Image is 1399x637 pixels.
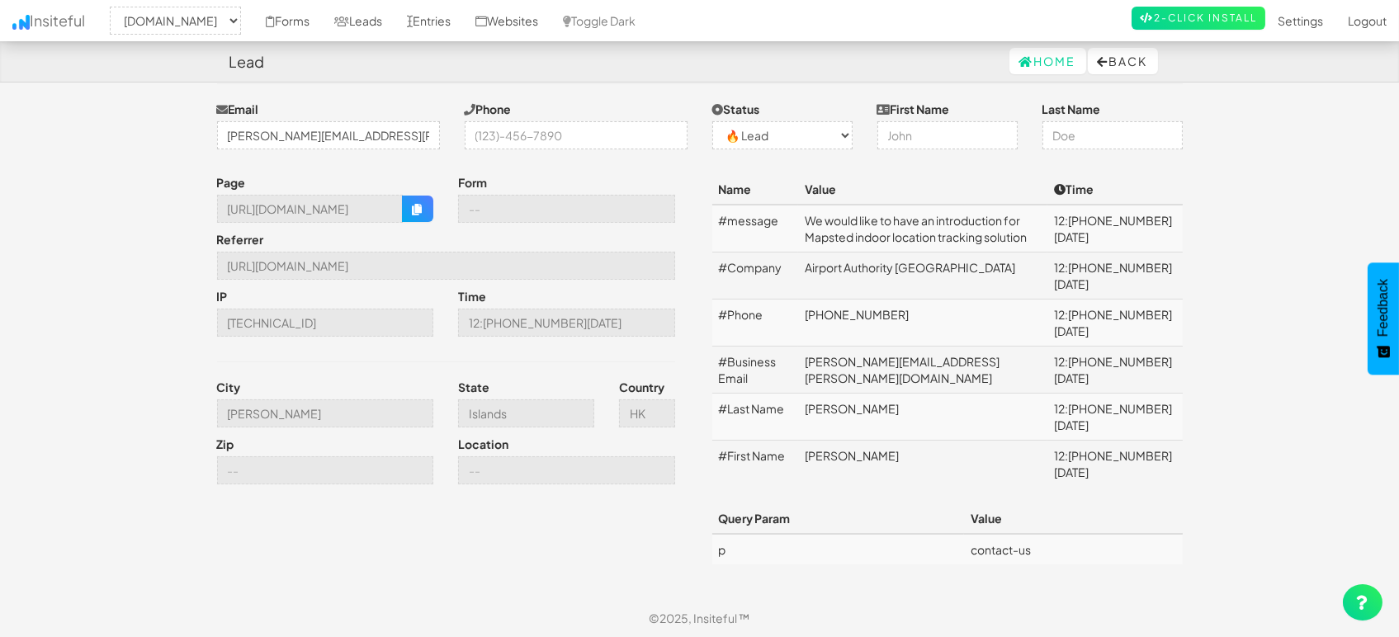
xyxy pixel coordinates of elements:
[798,300,1047,347] td: [PHONE_NUMBER]
[712,441,798,488] td: #First Name
[465,121,688,149] input: (123)-456-7890
[1047,394,1182,441] td: 12:[PHONE_NUMBER][DATE]
[712,394,798,441] td: #Last Name
[619,379,664,395] label: Country
[1042,121,1183,149] input: Doe
[964,534,1182,564] td: contact-us
[712,347,798,394] td: #Business Email
[1088,48,1158,74] button: Back
[458,436,508,452] label: Location
[798,441,1047,488] td: [PERSON_NAME]
[458,195,675,223] input: --
[217,231,264,248] label: Referrer
[798,394,1047,441] td: [PERSON_NAME]
[458,174,487,191] label: Form
[798,252,1047,300] td: Airport Authority [GEOGRAPHIC_DATA]
[229,54,265,70] h4: Lead
[217,121,440,149] input: j@doe.com
[1047,252,1182,300] td: 12:[PHONE_NUMBER][DATE]
[458,288,486,304] label: Time
[1047,347,1182,394] td: 12:[PHONE_NUMBER][DATE]
[465,101,512,117] label: Phone
[798,205,1047,252] td: We would like to have an introduction for Mapsted indoor location tracking solution
[712,300,798,347] td: #Phone
[798,347,1047,394] td: [PERSON_NAME][EMAIL_ADDRESS][PERSON_NAME][DOMAIN_NAME]
[712,252,798,300] td: #Company
[12,15,30,30] img: icon.png
[458,456,675,484] input: --
[1376,279,1391,337] span: Feedback
[217,174,246,191] label: Page
[1132,7,1265,30] a: 2-Click Install
[217,456,434,484] input: --
[1042,101,1101,117] label: Last Name
[1009,48,1086,74] a: Home
[712,205,798,252] td: #message
[217,309,434,337] input: --
[217,436,234,452] label: Zip
[458,379,489,395] label: State
[1047,174,1182,205] th: Time
[1047,300,1182,347] td: 12:[PHONE_NUMBER][DATE]
[712,503,965,534] th: Query Param
[712,534,965,564] td: p
[217,101,259,117] label: Email
[877,121,1018,149] input: John
[217,252,675,280] input: --
[458,399,594,427] input: --
[217,195,404,223] input: --
[712,101,760,117] label: Status
[798,174,1047,205] th: Value
[1047,441,1182,488] td: 12:[PHONE_NUMBER][DATE]
[1368,262,1399,375] button: Feedback - Show survey
[1047,205,1182,252] td: 12:[PHONE_NUMBER][DATE]
[217,399,434,427] input: --
[964,503,1182,534] th: Value
[877,101,950,117] label: First Name
[712,174,798,205] th: Name
[217,288,228,304] label: IP
[458,309,675,337] input: --
[619,399,675,427] input: --
[217,379,241,395] label: City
